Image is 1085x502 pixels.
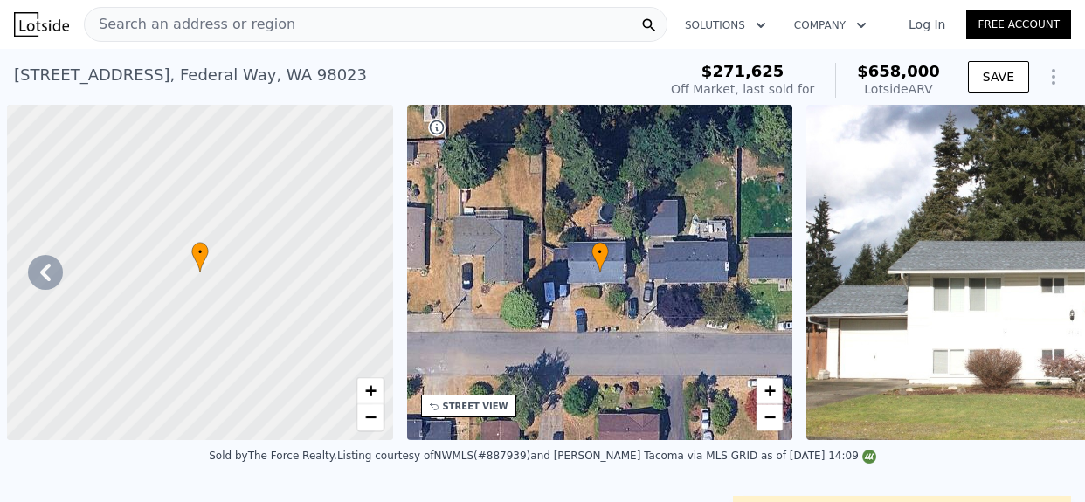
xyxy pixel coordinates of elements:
button: Show Options [1036,59,1071,94]
div: STREET VIEW [443,400,508,413]
div: • [191,242,209,272]
span: $271,625 [701,62,784,80]
div: Listing courtesy of NWMLS (#887939) and [PERSON_NAME] Tacoma via MLS GRID as of [DATE] 14:09 [337,450,876,462]
span: $658,000 [857,62,940,80]
span: − [764,406,776,428]
button: Solutions [671,10,780,41]
a: Zoom in [757,378,783,404]
div: Off Market, last sold for [671,80,814,98]
a: Log In [888,16,966,33]
span: + [764,380,776,402]
a: Zoom in [357,378,384,404]
img: Lotside [14,12,69,37]
button: SAVE [968,61,1029,93]
a: Free Account [966,10,1071,39]
span: + [364,380,376,402]
button: Company [780,10,881,41]
a: Zoom out [357,404,384,430]
div: Lotside ARV [857,80,940,98]
span: Search an address or region [85,14,295,35]
a: Zoom out [757,404,783,430]
span: • [591,244,609,260]
div: • [591,242,609,272]
div: Sold by The Force Realty . [209,450,337,462]
span: • [191,244,209,260]
img: NWMLS Logo [862,450,876,464]
span: − [364,406,376,428]
div: [STREET_ADDRESS] , Federal Way , WA 98023 [14,63,367,87]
